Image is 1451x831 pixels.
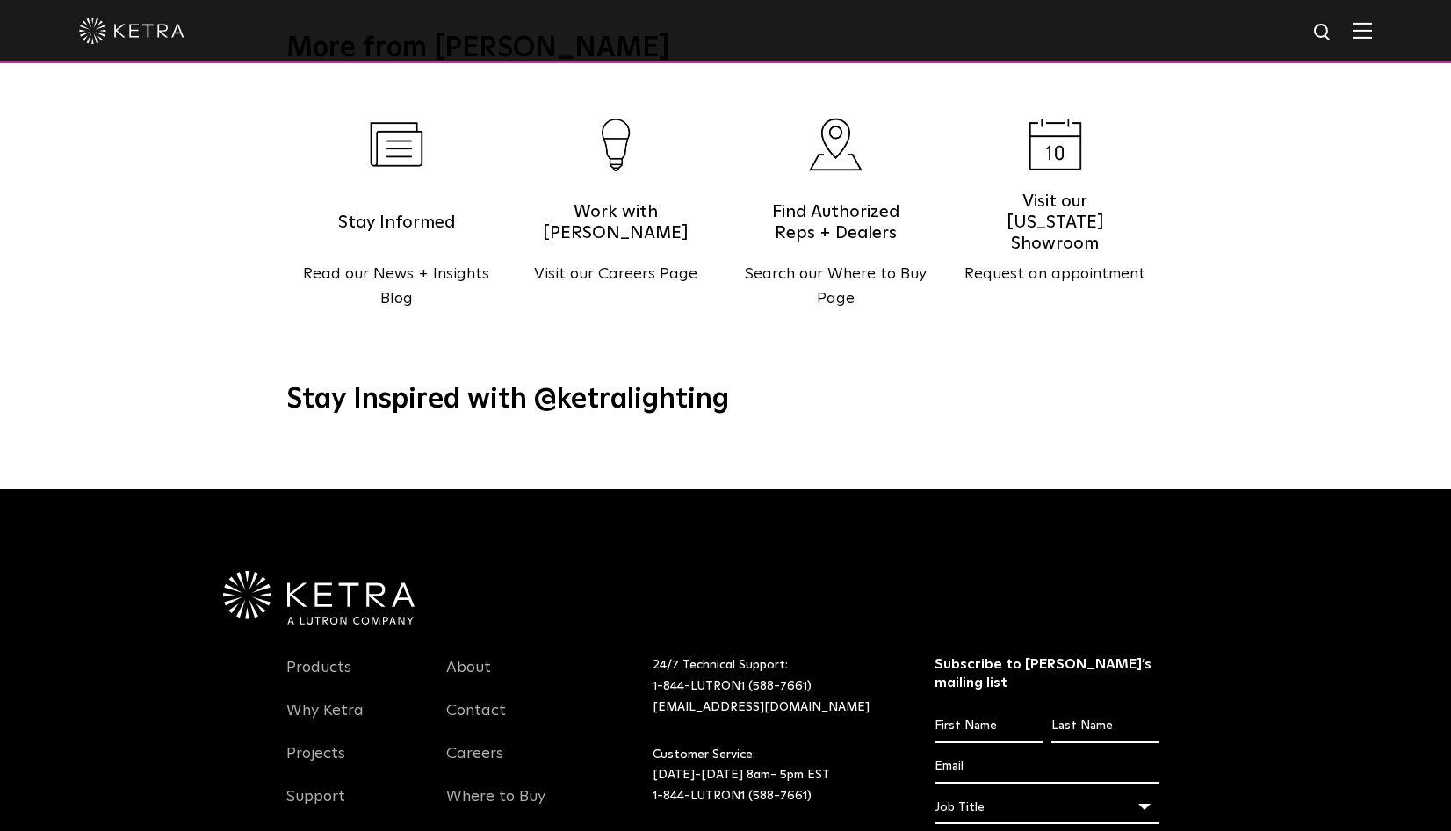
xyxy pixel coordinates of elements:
[1029,119,1082,170] img: calendar-icon
[935,750,1160,784] input: Email
[541,200,690,244] h5: Work with [PERSON_NAME]
[945,94,1165,339] a: calendar-icon Visit our [US_STATE] Showroom Request an appointment
[945,262,1165,287] p: Request an appointment
[980,200,1130,244] h5: Visit our [US_STATE] Showroom
[79,18,184,44] img: ketra-logo-2019-white
[935,655,1160,692] h3: Subscribe to [PERSON_NAME]’s mailing list
[725,94,945,339] a: marker-icon Find Authorized Reps + Dealers Search our Where to Buy Page
[446,658,491,698] a: About
[506,262,725,287] p: Visit our Careers Page
[935,791,1160,824] div: Job Title
[286,701,364,741] a: Why Ketra
[935,710,1043,743] input: First Name
[286,787,345,827] a: Support
[286,262,506,313] p: Read our News + Insights Blog
[653,701,870,713] a: [EMAIL_ADDRESS][DOMAIN_NAME]
[725,262,945,313] p: Search our Where to Buy Page
[321,200,471,244] h5: Stay Informed
[1312,22,1334,44] img: search icon
[653,680,812,692] a: 1-844-LUTRON1 (588-7661)
[446,701,506,741] a: Contact
[653,790,812,802] a: 1-844-LUTRON1 (588-7661)
[506,94,725,339] a: career-icon Work with [PERSON_NAME] Visit our Careers Page
[446,787,545,827] a: Where to Buy
[286,94,506,339] a: paper-icon Stay Informed Read our News + Insights Blog
[653,745,891,807] p: Customer Service: [DATE]-[DATE] 8am- 5pm EST
[602,119,631,171] img: career-icon
[286,382,1165,419] h3: Stay Inspired with @ketralighting
[286,658,351,698] a: Products
[761,200,910,244] h5: Find Authorized Reps + Dealers
[286,744,345,784] a: Projects
[370,122,423,167] img: paper-icon
[653,655,891,718] p: 24/7 Technical Support:
[223,571,415,625] img: Ketra-aLutronCo_White_RGB
[446,744,503,784] a: Careers
[1051,710,1159,743] input: Last Name
[1353,22,1372,39] img: Hamburger%20Nav.svg
[808,118,863,171] img: marker-icon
